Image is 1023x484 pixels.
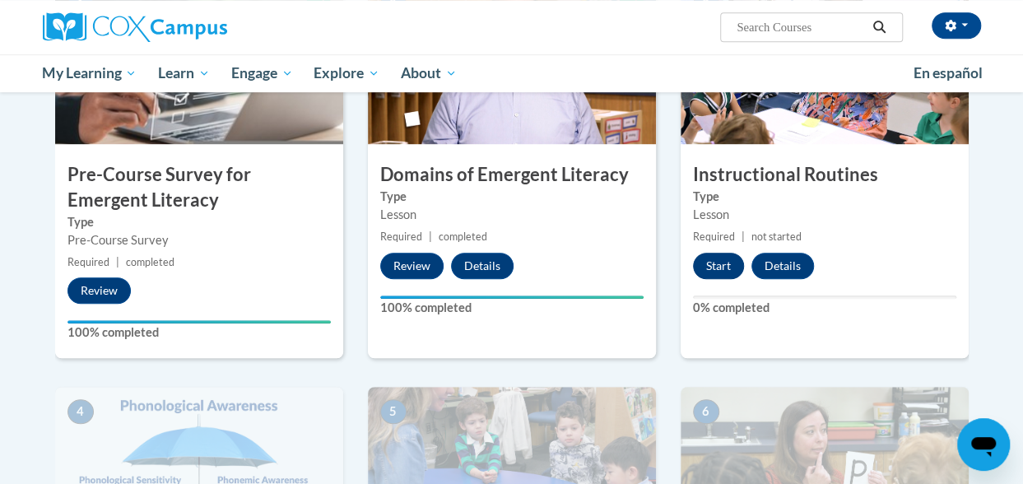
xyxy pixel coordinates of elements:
span: | [742,230,745,243]
span: 5 [380,399,407,424]
span: Required [693,230,735,243]
button: Account Settings [932,12,981,39]
a: Cox Campus [43,12,339,42]
button: Search [867,17,891,37]
div: Pre-Course Survey [67,231,331,249]
label: Type [67,213,331,231]
div: Your progress [67,320,331,323]
span: Explore [314,63,379,83]
div: Lesson [380,206,644,224]
span: 4 [67,399,94,424]
label: Type [380,188,644,206]
a: Explore [303,54,390,92]
label: 100% completed [380,299,644,317]
div: Lesson [693,206,956,224]
span: Required [67,256,109,268]
h3: Instructional Routines [681,162,969,188]
button: Details [751,253,814,279]
span: 6 [693,399,719,424]
span: | [116,256,119,268]
span: My Learning [42,63,137,83]
span: completed [126,256,174,268]
span: About [401,63,457,83]
span: Learn [158,63,210,83]
button: Details [451,253,514,279]
h3: Domains of Emergent Literacy [368,162,656,188]
a: Learn [147,54,221,92]
label: 100% completed [67,323,331,342]
span: not started [751,230,802,243]
button: Review [380,253,444,279]
span: completed [439,230,487,243]
button: Review [67,277,131,304]
div: Main menu [30,54,993,92]
iframe: Button to launch messaging window [957,418,1010,471]
span: Required [380,230,422,243]
div: Your progress [380,296,644,299]
img: Cox Campus [43,12,227,42]
label: Type [693,188,956,206]
a: My Learning [32,54,148,92]
span: Engage [231,63,293,83]
a: Engage [221,54,304,92]
button: Start [693,253,744,279]
span: | [429,230,432,243]
h3: Pre-Course Survey for Emergent Literacy [55,162,343,213]
label: 0% completed [693,299,956,317]
span: En español [914,64,983,81]
input: Search Courses [735,17,867,37]
a: About [390,54,467,92]
a: En español [903,56,993,91]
